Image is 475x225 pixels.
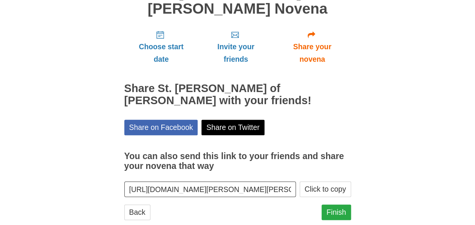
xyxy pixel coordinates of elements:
h3: You can also send this link to your friends and share your novena that way [124,152,351,171]
span: Choose start date [132,41,191,66]
span: Invite your friends [206,41,266,66]
a: Share on Facebook [124,120,198,135]
a: Share on Twitter [201,120,265,135]
button: Click to copy [300,181,351,197]
a: Share your novena [274,24,351,69]
h2: Share St. [PERSON_NAME] of [PERSON_NAME] with your friends! [124,83,351,107]
a: Back [124,205,150,220]
span: Share your novena [281,41,343,66]
a: Finish [322,205,351,220]
a: Choose start date [124,24,198,69]
a: Invite your friends [198,24,273,69]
